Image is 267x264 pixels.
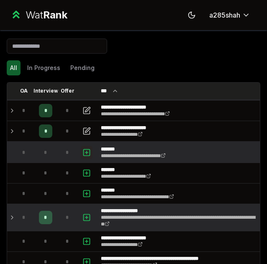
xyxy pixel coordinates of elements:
[67,60,98,75] button: Pending
[61,88,74,94] p: Offer
[7,60,21,75] button: All
[43,9,67,21] span: Rank
[20,88,28,94] p: OA
[203,8,257,23] button: a285shah
[209,10,240,20] span: a285shah
[33,88,58,94] p: Interview
[10,8,67,22] a: WatRank
[26,8,67,22] div: Wat
[24,60,64,75] button: In Progress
